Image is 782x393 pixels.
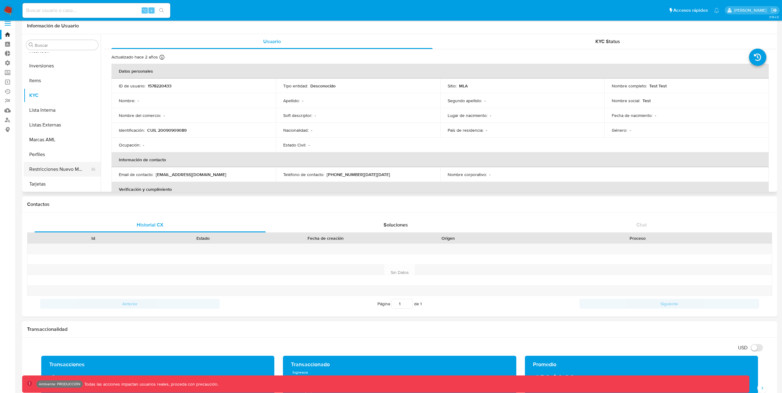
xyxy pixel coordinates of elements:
th: Información de contacto [111,152,769,167]
button: KYC [24,88,101,103]
p: - [489,172,490,177]
p: Segundo apellido : [448,98,482,103]
button: Marcas AML [24,132,101,147]
p: Nombre social : [612,98,640,103]
p: Nacionalidad : [283,127,308,133]
p: - [484,98,486,103]
button: search-icon [155,6,168,15]
h1: Información de Usuario [27,23,79,29]
h1: Transaccionalidad [27,326,772,332]
p: Género : [612,127,627,133]
p: CUIL 20090909089 [147,127,187,133]
button: Siguiente [579,299,759,309]
p: Actualizado hace 2 años [111,54,158,60]
p: - [490,113,491,118]
p: Apellido : [283,98,300,103]
span: Accesos rápidos [673,7,708,14]
p: Fecha de nacimiento : [612,113,652,118]
p: Soft descriptor : [283,113,312,118]
th: Verificación y cumplimiento [111,182,769,197]
button: Items [24,73,101,88]
span: Chat [636,221,647,228]
span: ⌥ [142,7,147,13]
p: leidy.martinez@mercadolibre.com.co [734,7,769,13]
p: - [302,98,303,103]
p: - [655,113,656,118]
p: Ocupación : [119,142,140,148]
button: Lista Interna [24,103,101,118]
p: - [143,142,144,148]
p: - [630,127,631,133]
p: - [308,142,310,148]
p: [PHONE_NUMBER][DATE][DATE] [327,172,390,177]
p: Lugar de nacimiento : [448,113,487,118]
p: Email de contacto : [119,172,153,177]
button: Buscar [29,42,34,47]
p: Tipo entidad : [283,83,308,89]
a: Notificaciones [714,8,719,13]
div: Estado [152,235,254,241]
p: - [311,127,312,133]
p: País de residencia : [448,127,483,133]
span: s [151,7,152,13]
div: Proceso [507,235,768,241]
a: Salir [771,7,777,14]
button: Tarjetas [24,177,101,191]
p: Sitio : [448,83,457,89]
p: - [486,127,487,133]
span: 1 [420,301,422,307]
p: Nombre : [119,98,135,103]
div: Origen [397,235,499,241]
p: - [163,113,165,118]
button: Anterior [40,299,220,309]
input: Buscar usuario o caso... [22,6,170,14]
th: Datos personales [111,64,769,78]
span: Usuario [263,38,281,45]
span: 3.154.0 [769,14,779,19]
span: KYC Status [595,38,620,45]
input: Buscar [35,42,96,48]
button: Restricciones Nuevo Mundo [24,162,96,177]
p: Nombre corporativo : [448,172,487,177]
p: Teléfono de contacto : [283,172,324,177]
span: Soluciones [384,221,408,228]
p: Todas las acciones impactan usuarios reales, proceda con precaución. [83,381,218,387]
p: Estado Civil : [283,142,306,148]
span: Página de [377,299,422,309]
h1: Contactos [27,201,772,207]
p: Test [643,98,651,103]
p: Nombre del comercio : [119,113,161,118]
p: Desconocido [310,83,336,89]
span: Historial CX [137,221,163,228]
p: Identificación : [119,127,145,133]
p: Test Test [649,83,667,89]
button: Perfiles [24,147,101,162]
div: Id [42,235,144,241]
p: Nombre completo : [612,83,647,89]
p: MLA [459,83,468,89]
button: Listas Externas [24,118,101,132]
p: [EMAIL_ADDRESS][DOMAIN_NAME] [156,172,226,177]
p: - [138,98,139,103]
button: Inversiones [24,58,101,73]
p: ID de usuario : [119,83,145,89]
p: - [315,113,316,118]
p: Ambiente: PRODUCCIÓN [39,383,80,385]
p: 1578220433 [148,83,171,89]
div: Fecha de creación [262,235,389,241]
